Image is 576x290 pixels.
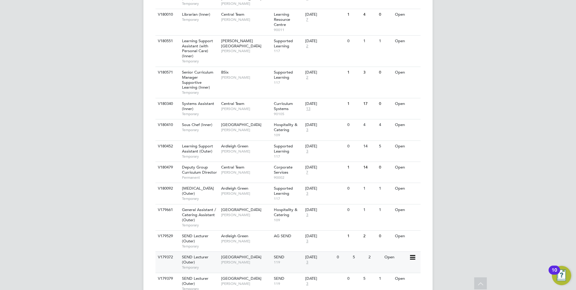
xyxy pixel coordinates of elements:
[362,183,377,194] div: 1
[305,281,309,286] span: 3
[305,207,344,213] div: [DATE]
[377,119,393,131] div: 4
[221,170,271,175] span: [PERSON_NAME]
[274,207,297,217] span: Hospitality & Catering
[221,165,244,170] span: Central Team
[362,119,377,131] div: 4
[156,252,177,263] div: V179372
[182,207,216,222] span: General Assistant / Catering Assistant (Outer)
[393,98,420,109] div: Open
[552,270,557,278] div: 10
[377,183,393,194] div: 1
[182,254,208,265] span: SEND Lecturer (Outer)
[552,266,571,285] button: Open Resource Center, 10 new notifications
[362,141,377,152] div: 14
[377,36,393,47] div: 1
[377,204,393,216] div: 1
[274,254,284,260] span: SEND
[393,231,420,242] div: Open
[362,162,377,173] div: 14
[221,1,271,6] span: [PERSON_NAME]
[274,165,293,175] span: Corporate Services
[274,281,302,286] span: 119
[305,12,344,17] div: [DATE]
[221,281,271,286] span: [PERSON_NAME]
[393,162,420,173] div: Open
[393,67,420,78] div: Open
[221,101,244,106] span: Central Team
[305,260,309,265] span: 3
[156,9,177,20] div: V180010
[156,162,177,173] div: V180479
[274,260,302,265] span: 119
[182,276,208,286] span: SEND Lecturer (Outer)
[182,223,218,228] span: Temporary
[362,204,377,216] div: 1
[221,186,248,191] span: Ardleigh Green
[182,59,218,64] span: Temporary
[377,162,393,173] div: 0
[274,80,302,85] span: 117
[305,122,344,128] div: [DATE]
[182,244,218,249] span: Temporary
[305,149,309,154] span: 3
[221,276,261,281] span: [GEOGRAPHIC_DATA]
[393,9,420,20] div: Open
[377,67,393,78] div: 0
[274,218,302,222] span: 109
[156,141,177,152] div: V180452
[305,165,344,170] div: [DATE]
[362,98,377,109] div: 17
[362,273,377,284] div: 5
[305,170,309,175] span: 7
[182,70,213,90] span: Senior Curriculum Manager Supportive Learning (Inner)
[305,101,344,106] div: [DATE]
[362,36,377,47] div: 1
[305,213,309,218] span: 3
[182,90,218,95] span: Temporary
[393,273,420,284] div: Open
[305,17,309,22] span: 7
[274,122,297,132] span: Hospitality & Catering
[221,191,271,196] span: [PERSON_NAME]
[156,119,177,131] div: V180410
[221,128,271,132] span: [PERSON_NAME]
[274,12,290,27] span: Learning Resource Centre
[221,70,229,75] span: BSix
[274,175,302,180] span: 90002
[346,183,362,194] div: 0
[346,162,362,173] div: 1
[377,98,393,109] div: 0
[305,106,311,112] span: 13
[346,9,362,20] div: 1
[221,149,271,154] span: [PERSON_NAME]
[182,122,212,127] span: Sous Chef (Inner)
[393,141,420,152] div: Open
[305,70,344,75] div: [DATE]
[274,133,302,137] span: 109
[221,122,261,127] span: [GEOGRAPHIC_DATA]
[335,252,351,263] div: 0
[346,98,362,109] div: 1
[305,234,344,239] div: [DATE]
[221,260,271,265] span: [PERSON_NAME]
[346,273,362,284] div: 0
[393,183,420,194] div: Open
[274,27,302,32] span: 90011
[182,265,218,270] span: Temporary
[377,231,393,242] div: 0
[182,196,218,201] span: Temporary
[346,204,362,216] div: 0
[274,186,293,196] span: Supported Learning
[221,38,261,49] span: [PERSON_NAME][GEOGRAPHIC_DATA]
[305,255,334,260] div: [DATE]
[182,165,217,175] span: Deputy Group Curriculum Director
[305,44,309,49] span: 2
[156,231,177,242] div: V179529
[274,38,293,49] span: Supported Learning
[346,67,362,78] div: 1
[351,252,367,263] div: 5
[274,112,302,116] span: 90105
[362,67,377,78] div: 3
[221,12,244,17] span: Central Team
